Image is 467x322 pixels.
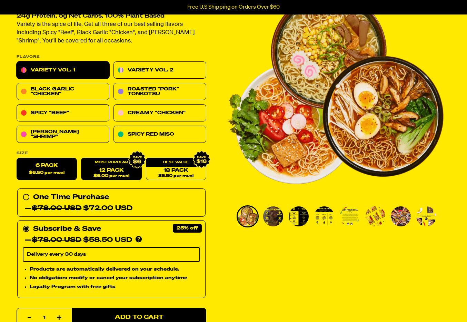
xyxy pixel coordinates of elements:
[30,274,200,282] li: No obligation: modify or cancel your subscription anytime
[340,206,360,226] img: Variety Vol. 1
[17,62,109,79] a: Variety Vol. 1
[17,13,206,19] h2: 24g Protein, 5g Net Carbs, 100% Plant Based
[391,206,411,226] img: Variety Vol. 1
[32,205,132,212] span: $72.00 USD
[17,158,77,180] label: 6 Pack
[17,152,206,155] label: Size
[32,205,81,212] del: $78.00 USD
[289,206,309,226] img: Variety Vol. 1
[415,205,437,227] li: Go to slide 8
[227,205,444,227] div: PDP main carousel thumbnails
[17,55,206,59] p: Flavors
[30,265,200,273] li: Products are automatically delivered on your schedule.
[237,205,259,227] li: Go to slide 1
[263,206,283,226] img: Variety Vol. 1
[17,21,206,46] p: Variety is the spice of life. Get all three of our best selling flavors including Spicy "Beef", B...
[17,126,109,143] a: [PERSON_NAME] "Shrimp"
[187,4,280,10] p: Free U.S Shipping on Orders Over $60
[29,171,64,175] span: $6.50 per meal
[25,203,132,214] div: —
[158,174,193,178] span: $5.50 per meal
[113,105,206,122] a: Creamy "Chicken"
[23,192,200,214] div: One Time Purchase
[81,158,141,180] a: 12 Pack$6.00 per meal
[32,237,81,244] del: $78.00 USD
[262,205,284,227] li: Go to slide 2
[314,206,334,226] img: Variety Vol. 1
[288,205,310,227] li: Go to slide 3
[25,235,132,246] div: —
[113,83,206,100] a: Roasted "Pork" Tonkotsu
[32,237,132,244] span: $58.50 USD
[416,206,436,226] img: Variety Vol. 1
[113,126,206,143] a: Spicy Red Miso
[17,83,109,100] a: Black Garlic "Chicken"
[30,283,200,291] li: Loyalty Program with free gifts
[33,224,101,235] div: Subscribe & Save
[238,206,258,226] img: Variety Vol. 1
[115,315,163,321] span: Add to Cart
[313,205,335,227] li: Go to slide 4
[364,205,386,227] li: Go to slide 6
[113,62,206,79] a: Variety Vol. 2
[23,247,200,262] select: Subscribe & Save —$78.00 USD$58.50 USD Products are automatically delivered on your schedule. No ...
[146,158,206,180] a: 18 Pack$5.50 per meal
[390,205,412,227] li: Go to slide 7
[17,105,109,122] a: Spicy "Beef"
[365,206,385,226] img: Variety Vol. 1
[339,205,361,227] li: Go to slide 5
[93,174,129,178] span: $6.00 per meal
